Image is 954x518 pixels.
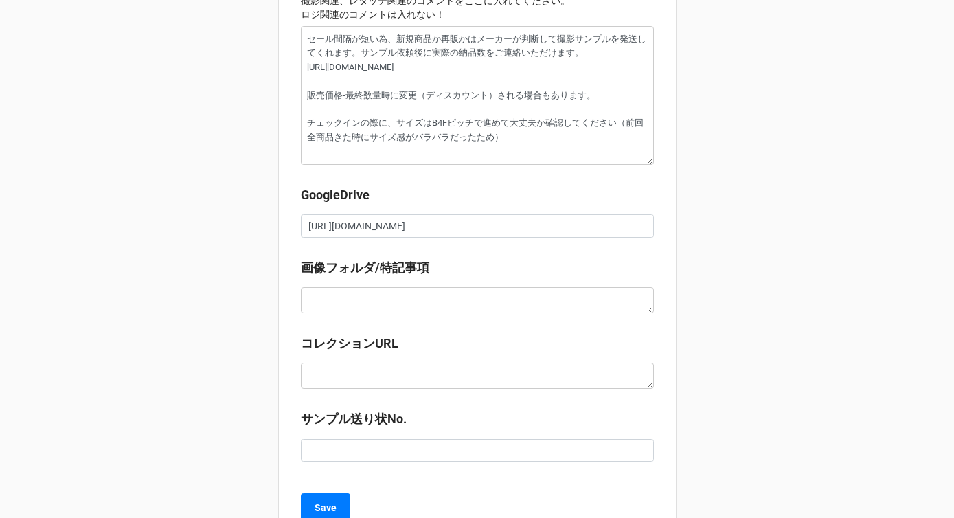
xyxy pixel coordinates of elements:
label: コレクションURL [301,334,398,353]
label: サンプル送り状No. [301,409,407,429]
label: GoogleDrive [301,185,370,205]
textarea: セール間隔が短い為、新規商品か再販かはメーカーが判断して撮影サンプルを発送してくれます。サンプル依頼後に実際の納品数をご連絡いただけます。 [URL][DOMAIN_NAME] 販売価格-最終数... [301,26,654,165]
b: Save [315,501,337,515]
label: 画像フォルダ/特記事項 [301,258,429,278]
